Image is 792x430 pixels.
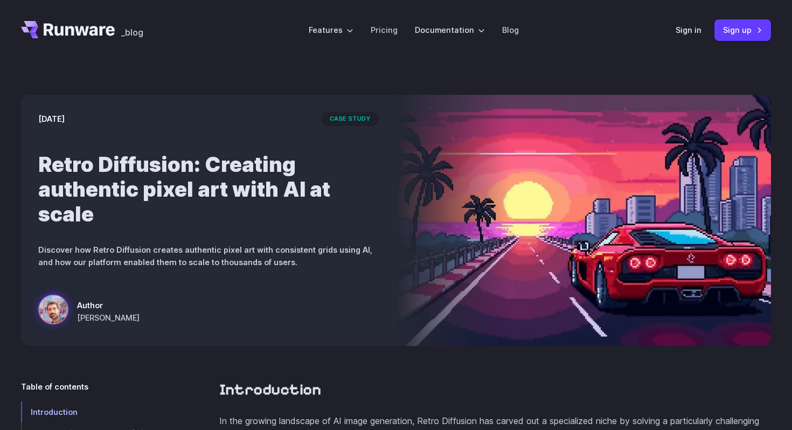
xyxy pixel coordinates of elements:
[77,311,140,324] span: [PERSON_NAME]
[219,380,321,399] a: Introduction
[502,24,519,36] a: Blog
[38,294,140,329] a: a red sports car on a futuristic highway with a sunset and city skyline in the background, styled...
[396,95,771,346] img: a red sports car on a futuristic highway with a sunset and city skyline in the background, styled...
[38,152,379,226] h1: Retro Diffusion: Creating authentic pixel art with AI at scale
[415,24,485,36] label: Documentation
[77,299,140,311] span: Author
[714,19,771,40] a: Sign up
[21,380,88,393] span: Table of contents
[31,407,78,417] span: Introduction
[121,28,143,37] span: _blog
[321,112,379,126] span: case study
[38,244,379,268] p: Discover how Retro Diffusion creates authentic pixel art with consistent grids using AI, and how ...
[38,113,65,125] time: [DATE]
[21,401,185,422] a: Introduction
[309,24,353,36] label: Features
[676,24,701,36] a: Sign in
[121,21,143,38] a: _blog
[371,24,398,36] a: Pricing
[21,21,115,38] a: Go to /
